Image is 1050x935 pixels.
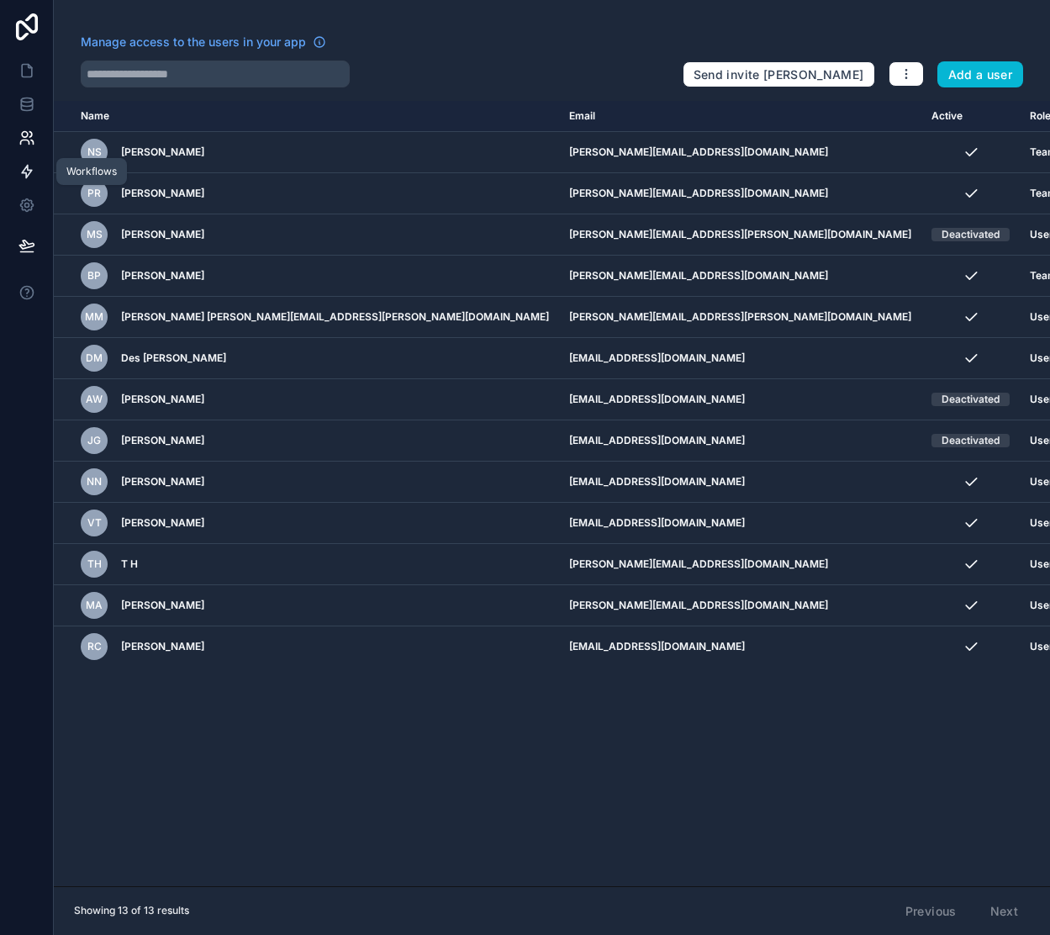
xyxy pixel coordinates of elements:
[86,599,103,612] span: MA
[559,544,921,585] td: [PERSON_NAME][EMAIL_ADDRESS][DOMAIN_NAME]
[121,269,204,283] span: [PERSON_NAME]
[121,145,204,159] span: [PERSON_NAME]
[86,351,103,365] span: DM
[66,165,117,178] div: Workflows
[559,585,921,626] td: [PERSON_NAME][EMAIL_ADDRESS][DOMAIN_NAME]
[937,61,1024,88] button: Add a user
[87,557,102,571] span: TH
[121,434,204,447] span: [PERSON_NAME]
[683,61,875,88] button: Send invite [PERSON_NAME]
[121,516,204,530] span: [PERSON_NAME]
[559,101,921,132] th: Email
[559,503,921,544] td: [EMAIL_ADDRESS][DOMAIN_NAME]
[559,173,921,214] td: [PERSON_NAME][EMAIL_ADDRESS][DOMAIN_NAME]
[87,475,102,489] span: NN
[81,34,326,50] a: Manage access to the users in your app
[942,434,1000,447] div: Deactivated
[121,351,226,365] span: Des [PERSON_NAME]
[54,101,559,132] th: Name
[921,101,1020,132] th: Active
[121,187,204,200] span: [PERSON_NAME]
[121,640,204,653] span: [PERSON_NAME]
[121,475,204,489] span: [PERSON_NAME]
[87,269,101,283] span: BP
[559,297,921,338] td: [PERSON_NAME][EMAIL_ADDRESS][PERSON_NAME][DOMAIN_NAME]
[559,626,921,668] td: [EMAIL_ADDRESS][DOMAIN_NAME]
[121,310,549,324] span: [PERSON_NAME] [PERSON_NAME][EMAIL_ADDRESS][PERSON_NAME][DOMAIN_NAME]
[559,214,921,256] td: [PERSON_NAME][EMAIL_ADDRESS][PERSON_NAME][DOMAIN_NAME]
[74,904,189,917] span: Showing 13 of 13 results
[559,420,921,462] td: [EMAIL_ADDRESS][DOMAIN_NAME]
[559,462,921,503] td: [EMAIL_ADDRESS][DOMAIN_NAME]
[559,132,921,173] td: [PERSON_NAME][EMAIL_ADDRESS][DOMAIN_NAME]
[121,557,138,571] span: T H
[121,393,204,406] span: [PERSON_NAME]
[87,516,102,530] span: VT
[87,187,101,200] span: PR
[87,228,103,241] span: MS
[87,145,102,159] span: NS
[121,228,204,241] span: [PERSON_NAME]
[86,393,103,406] span: AW
[942,393,1000,406] div: Deactivated
[87,640,102,653] span: RC
[559,338,921,379] td: [EMAIL_ADDRESS][DOMAIN_NAME]
[81,34,306,50] span: Manage access to the users in your app
[85,310,103,324] span: Mm
[559,379,921,420] td: [EMAIL_ADDRESS][DOMAIN_NAME]
[54,101,1050,886] div: scrollable content
[121,599,204,612] span: [PERSON_NAME]
[559,256,921,297] td: [PERSON_NAME][EMAIL_ADDRESS][DOMAIN_NAME]
[87,434,101,447] span: JG
[942,228,1000,241] div: Deactivated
